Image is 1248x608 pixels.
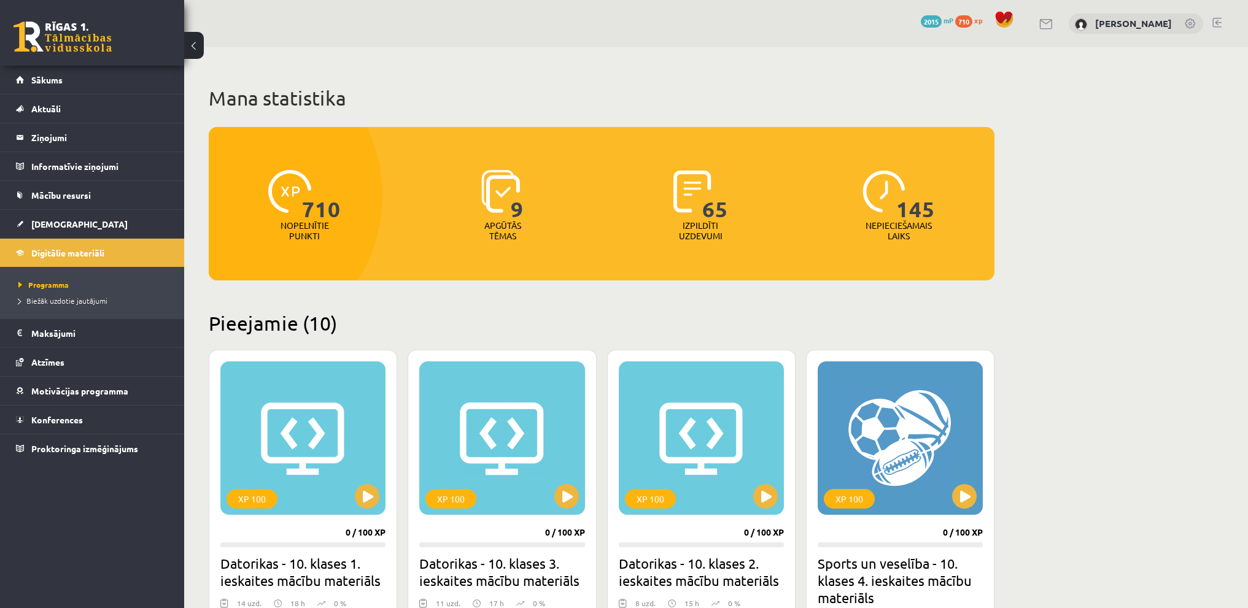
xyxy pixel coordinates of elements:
img: icon-learned-topics-4a711ccc23c960034f471b6e78daf4a3bad4a20eaf4de84257b87e66633f6470.svg [481,170,520,213]
h2: Pieejamie (10) [209,311,994,335]
img: icon-clock-7be60019b62300814b6bd22b8e044499b485619524d84068768e800edab66f18.svg [862,170,905,213]
a: Aktuāli [16,94,169,123]
span: Programma [18,280,69,290]
span: Proktoringa izmēģinājums [31,443,138,454]
img: Viktorija Bērziņa [1075,18,1087,31]
a: Biežāk uzdotie jautājumi [18,295,172,306]
a: Maksājumi [16,319,169,347]
a: [PERSON_NAME] [1095,17,1172,29]
p: Nopelnītie punkti [281,220,329,241]
div: XP 100 [227,489,277,509]
span: 2015 [921,15,942,28]
a: Ziņojumi [16,123,169,152]
h1: Mana statistika [209,86,994,110]
h2: Sports un veselība - 10. klases 4. ieskaites mācību materiāls [818,555,983,606]
a: 2015 mP [921,15,953,25]
span: Aktuāli [31,103,61,114]
p: Izpildīti uzdevumi [676,220,724,241]
a: Atzīmes [16,348,169,376]
a: Konferences [16,406,169,434]
p: Apgūtās tēmas [479,220,527,241]
div: XP 100 [824,489,875,509]
span: 65 [702,170,728,220]
span: 710 [955,15,972,28]
a: Rīgas 1. Tālmācības vidusskola [14,21,112,52]
a: Mācību resursi [16,181,169,209]
span: Konferences [31,414,83,425]
a: Informatīvie ziņojumi [16,152,169,180]
legend: Ziņojumi [31,123,169,152]
span: [DEMOGRAPHIC_DATA] [31,218,128,229]
h2: Datorikas - 10. klases 1. ieskaites mācību materiāls [220,555,386,589]
a: Digitālie materiāli [16,239,169,267]
img: icon-completed-tasks-ad58ae20a441b2904462921112bc710f1caf180af7a3daa7317a5a94f2d26646.svg [673,170,711,213]
a: Programma [18,279,172,290]
span: xp [974,15,982,25]
span: mP [944,15,953,25]
span: 145 [896,170,935,220]
p: Nepieciešamais laiks [866,220,932,241]
a: 710 xp [955,15,988,25]
img: icon-xp-0682a9bc20223a9ccc6f5883a126b849a74cddfe5390d2b41b4391c66f2066e7.svg [268,170,311,213]
span: 9 [511,170,524,220]
span: Mācību resursi [31,190,91,201]
span: Atzīmes [31,356,64,367]
a: Proktoringa izmēģinājums [16,434,169,463]
span: Motivācijas programma [31,385,128,396]
legend: Maksājumi [31,319,169,347]
h2: Datorikas - 10. klases 2. ieskaites mācību materiāls [619,555,784,589]
h2: Datorikas - 10. klases 3. ieskaites mācību materiāls [419,555,584,589]
a: Motivācijas programma [16,377,169,405]
a: [DEMOGRAPHIC_DATA] [16,210,169,238]
a: Sākums [16,66,169,94]
span: 710 [302,170,341,220]
span: Sākums [31,74,63,85]
span: Biežāk uzdotie jautājumi [18,296,107,306]
legend: Informatīvie ziņojumi [31,152,169,180]
div: XP 100 [425,489,476,509]
div: XP 100 [625,489,676,509]
span: Digitālie materiāli [31,247,104,258]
